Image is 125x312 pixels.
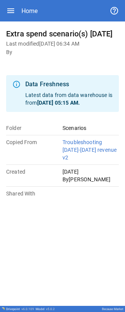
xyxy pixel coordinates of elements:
p: By [PERSON_NAME] [62,176,119,183]
span: v 5.0.2 [46,307,55,311]
img: Drivepoint [2,307,5,310]
p: Copied From [6,138,62,146]
h6: By [6,48,119,57]
div: Because Market [102,307,123,311]
p: Latest data from data warehouse is from [25,91,113,107]
h6: Extra spend scenario(s) [DATE] [6,28,119,40]
p: Shared With [6,190,62,197]
div: Drivepoint [6,307,34,311]
div: Data Freshness [25,80,113,89]
div: Home [21,7,38,15]
p: Folder [6,124,62,132]
p: Troubleshooting [DATE]-[DATE] revenue v2 [62,138,119,161]
span: v 6.0.109 [21,307,34,311]
div: Model [36,307,55,311]
p: Scenarios [62,124,119,132]
p: Created [6,168,62,176]
h6: Last modified [DATE] 06:34 AM [6,40,119,48]
b: [DATE] 05:15 AM . [37,100,80,106]
p: [DATE] [62,168,119,176]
